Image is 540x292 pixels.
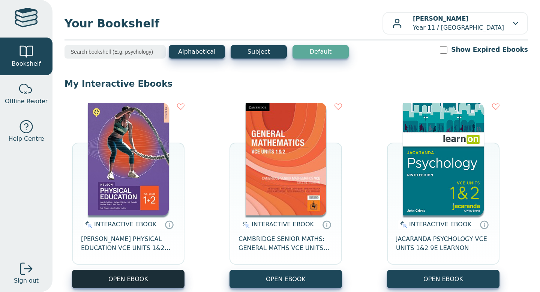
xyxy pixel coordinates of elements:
span: Offline Reader [5,97,48,106]
label: Show Expired Ebooks [451,45,528,54]
input: Search bookshelf (E.g: psychology) [64,45,166,59]
span: INTERACTIVE EBOOK [409,221,471,228]
a: Interactive eBooks are accessed online via the publisher’s portal. They contain interactive resou... [165,220,174,229]
span: Sign out [14,276,39,285]
img: interactive.svg [83,220,92,229]
span: INTERACTIVE EBOOK [252,221,314,228]
img: c896ff06-7200-444a-bb61-465266640f60.jpg [88,103,169,215]
p: My Interactive Ebooks [64,78,528,89]
button: Subject [231,45,287,59]
img: 5dbb8fc4-eac2-4bdb-8cd5-a7394438c953.jpg [403,103,484,215]
span: Your Bookshelf [64,15,382,32]
span: JACARANDA PSYCHOLOGY VCE UNITS 1&2 9E LEARNON [396,235,490,253]
p: Year 11 / [GEOGRAPHIC_DATA] [413,14,504,32]
button: OPEN EBOOK [229,270,342,288]
button: [PERSON_NAME]Year 11 / [GEOGRAPHIC_DATA] [382,12,528,35]
img: 98e9f931-67be-40f3-b733-112c3181ee3a.jpg [246,103,326,215]
b: [PERSON_NAME] [413,15,469,22]
span: [PERSON_NAME] PHYSICAL EDUCATION VCE UNITS 1&2 MINDTAP 3E [81,235,175,253]
a: Interactive eBooks are accessed online via the publisher’s portal. They contain interactive resou... [322,220,331,229]
span: INTERACTIVE EBOOK [94,221,156,228]
button: OPEN EBOOK [387,270,499,288]
span: Help Centre [8,134,44,143]
button: Alphabetical [169,45,225,59]
span: CAMBRIDGE SENIOR MATHS: GENERAL MATHS VCE UNITS 1&2 EBOOK 2E [238,235,333,253]
button: OPEN EBOOK [72,270,184,288]
button: Default [292,45,349,59]
a: Interactive eBooks are accessed online via the publisher’s portal. They contain interactive resou... [480,220,489,229]
img: interactive.svg [398,220,407,229]
img: interactive.svg [240,220,250,229]
span: Bookshelf [12,59,41,68]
